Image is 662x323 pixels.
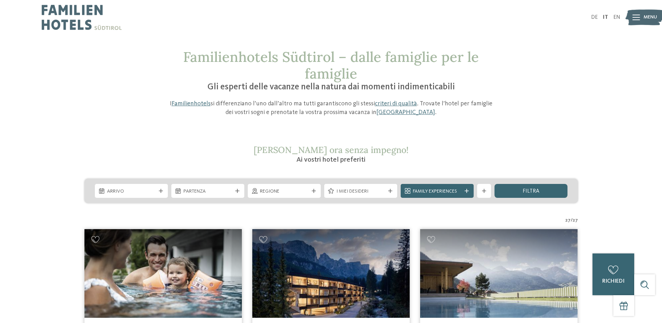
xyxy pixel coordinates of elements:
span: richiedi [602,278,624,284]
span: 27 [565,217,571,224]
a: IT [603,15,608,20]
span: Gli esperti delle vacanze nella natura dai momenti indimenticabili [207,83,455,91]
span: Ai vostri hotel preferiti [296,156,366,163]
img: Cercate un hotel per famiglie? Qui troverete solo i migliori! [84,229,242,318]
span: 27 [573,217,578,224]
img: Cercate un hotel per famiglie? Qui troverete solo i migliori! [420,229,578,318]
span: I miei desideri [336,188,385,195]
span: Arrivo [107,188,156,195]
img: Cercate un hotel per famiglie? Qui troverete solo i migliori! [252,229,410,318]
span: filtra [523,188,539,194]
a: Familienhotels [172,100,211,107]
span: / [571,217,573,224]
a: criteri di qualità [375,100,417,107]
span: Menu [644,14,657,21]
span: Familienhotels Südtirol – dalle famiglie per le famiglie [183,48,479,82]
span: Family Experiences [413,188,461,195]
a: [GEOGRAPHIC_DATA] [376,109,435,115]
a: DE [591,15,598,20]
a: richiedi [592,253,634,295]
span: [PERSON_NAME] ora senza impegno! [254,144,409,155]
span: Partenza [183,188,232,195]
a: EN [613,15,620,20]
p: I si differenziano l’uno dall’altro ma tutti garantiscono gli stessi . Trovate l’hotel per famigl... [166,99,496,117]
span: Regione [260,188,309,195]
